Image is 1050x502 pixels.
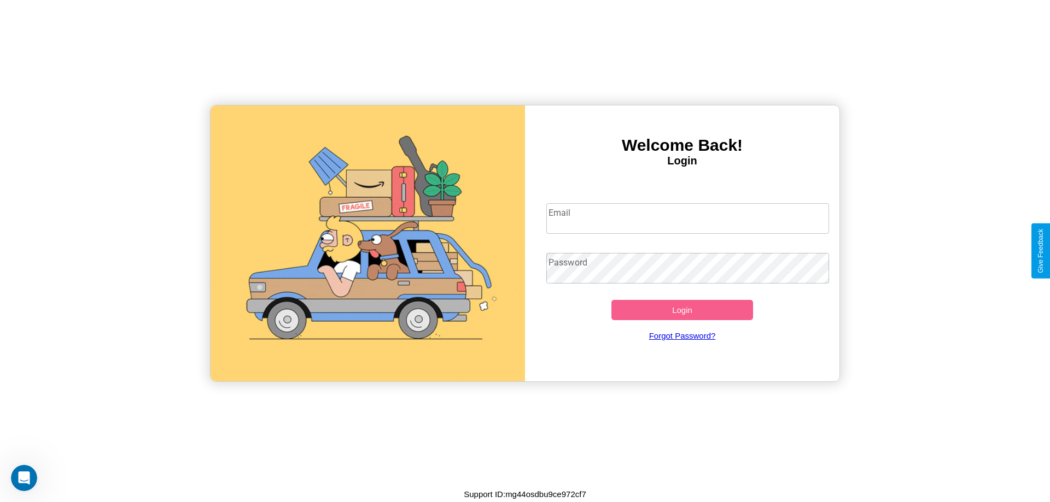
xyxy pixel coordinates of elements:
[11,465,37,491] iframe: Intercom live chat
[211,105,525,381] img: gif
[525,136,839,155] h3: Welcome Back!
[525,155,839,167] h4: Login
[611,300,753,320] button: Login
[541,320,824,351] a: Forgot Password?
[1037,229,1045,273] div: Give Feedback
[464,487,586,501] p: Support ID: mg44osdbu9ce972cf7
